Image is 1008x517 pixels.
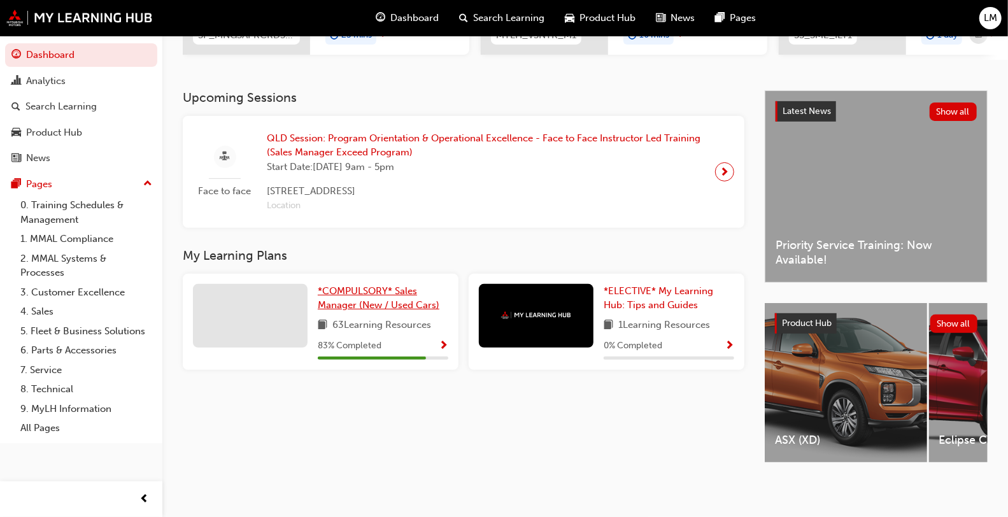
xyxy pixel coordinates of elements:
[776,101,977,122] a: Latest NewsShow all
[439,341,448,352] span: Show Progress
[15,341,157,360] a: 6. Parts & Accessories
[604,284,734,313] a: *ELECTIVE* My Learning Hub: Tips and Guides
[140,492,150,507] span: prev-icon
[775,313,977,334] a: Product HubShow all
[725,338,734,354] button: Show Progress
[5,69,157,93] a: Analytics
[580,11,636,25] span: Product Hub
[618,318,710,334] span: 1 Learning Resources
[15,399,157,419] a: 9. MyLH Information
[501,311,571,320] img: mmal
[450,5,555,31] a: search-iconSearch Learning
[555,5,646,31] a: car-iconProduct Hub
[143,176,152,192] span: up-icon
[318,339,381,353] span: 83 % Completed
[984,11,997,25] span: LM
[706,5,767,31] a: pages-iconPages
[5,173,157,196] button: Pages
[15,195,157,229] a: 0. Training Schedules & Management
[318,285,439,311] span: *COMPULSORY* Sales Manager (New / Used Cars)
[11,127,21,139] span: car-icon
[267,131,705,160] span: QLD Session: Program Orientation & Operational Excellence - Face to Face Instructor Led Training ...
[5,41,157,173] button: DashboardAnalyticsSearch LearningProduct HubNews
[930,103,977,121] button: Show all
[391,11,439,25] span: Dashboard
[11,179,21,190] span: pages-icon
[379,29,388,40] span: next-icon
[720,163,730,181] span: next-icon
[15,229,157,249] a: 1. MMAL Compliance
[366,5,450,31] a: guage-iconDashboard
[15,418,157,438] a: All Pages
[15,322,157,341] a: 5. Fleet & Business Solutions
[11,76,21,87] span: chart-icon
[5,121,157,145] a: Product Hub
[11,153,21,164] span: news-icon
[604,318,613,334] span: book-icon
[26,125,82,140] div: Product Hub
[15,302,157,322] a: 4. Sales
[376,10,386,26] span: guage-icon
[15,379,157,399] a: 8. Technical
[775,433,917,448] span: ASX (XD)
[474,11,545,25] span: Search Learning
[183,248,744,263] h3: My Learning Plans
[765,303,927,462] a: ASX (XD)
[11,50,21,61] span: guage-icon
[11,101,20,113] span: search-icon
[15,249,157,283] a: 2. MMAL Systems & Processes
[183,90,744,105] h3: Upcoming Sessions
[783,106,831,117] span: Latest News
[676,29,686,40] span: next-icon
[725,341,734,352] span: Show Progress
[318,318,327,334] span: book-icon
[604,339,662,353] span: 0 % Completed
[267,184,705,199] span: [STREET_ADDRESS]
[26,74,66,89] div: Analytics
[193,126,734,218] a: Face to faceQLD Session: Program Orientation & Operational Excellence - Face to Face Instructor L...
[26,177,52,192] div: Pages
[220,149,230,165] span: sessionType_FACE_TO_FACE-icon
[15,360,157,380] a: 7. Service
[267,199,705,213] span: Location
[15,283,157,302] a: 3. Customer Excellence
[671,11,695,25] span: News
[565,10,575,26] span: car-icon
[193,184,257,199] span: Face to face
[318,284,448,313] a: *COMPULSORY* Sales Manager (New / Used Cars)
[979,7,1002,29] button: LM
[716,10,725,26] span: pages-icon
[460,10,469,26] span: search-icon
[765,90,988,283] a: Latest NewsShow allPriority Service Training: Now Available!
[332,318,431,334] span: 63 Learning Resources
[25,99,97,114] div: Search Learning
[6,10,153,26] img: mmal
[730,11,756,25] span: Pages
[646,5,706,31] a: news-iconNews
[930,315,978,333] button: Show all
[776,238,977,267] span: Priority Service Training: Now Available!
[5,146,157,170] a: News
[267,160,705,174] span: Start Date: [DATE] 9am - 5pm
[604,285,713,311] span: *ELECTIVE* My Learning Hub: Tips and Guides
[657,10,666,26] span: news-icon
[439,338,448,354] button: Show Progress
[5,95,157,118] a: Search Learning
[26,151,50,166] div: News
[782,318,832,329] span: Product Hub
[5,43,157,67] a: Dashboard
[988,29,997,40] span: next-icon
